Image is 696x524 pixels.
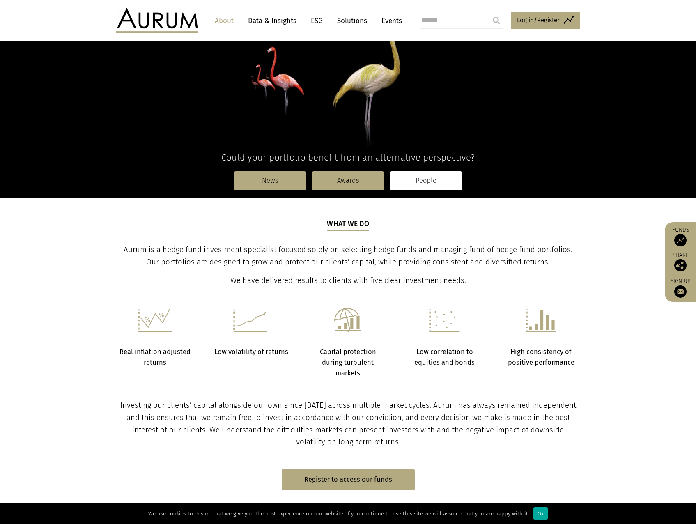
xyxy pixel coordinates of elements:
img: Aurum [116,8,198,33]
a: Awards [312,171,384,190]
strong: Real inflation adjusted returns [119,348,191,366]
a: News [234,171,306,190]
span: Log in/Register [517,15,560,25]
a: Sign up [669,278,692,298]
a: Log in/Register [511,12,580,29]
h4: Could your portfolio benefit from an alternative perspective? [116,152,580,163]
span: Aurum is a hedge fund investment specialist focused solely on selecting hedge funds and managing ... [124,245,572,267]
a: Funds [669,226,692,246]
strong: Low correlation to equities and bonds [414,348,475,366]
h5: What we do [327,219,369,230]
strong: Low volatility of returns [214,348,288,356]
a: ESG [307,13,327,28]
a: Data & Insights [244,13,301,28]
a: About [211,13,238,28]
a: Solutions [333,13,371,28]
strong: Capital protection during turbulent markets [320,348,376,377]
strong: High consistency of positive performance [508,348,574,366]
img: Access Funds [674,234,687,246]
input: Submit [488,12,505,29]
div: Share [669,253,692,271]
img: Share this post [674,259,687,271]
div: Ok [533,507,548,520]
span: Investing our clients’ capital alongside our own since [DATE] across multiple market cycles. Auru... [120,401,576,447]
span: We have delivered results to clients with five clear investment needs. [230,276,466,285]
img: Sign up to our newsletter [674,285,687,298]
a: Events [377,13,402,28]
a: People [390,171,462,190]
a: Register to access our funds [282,469,415,490]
